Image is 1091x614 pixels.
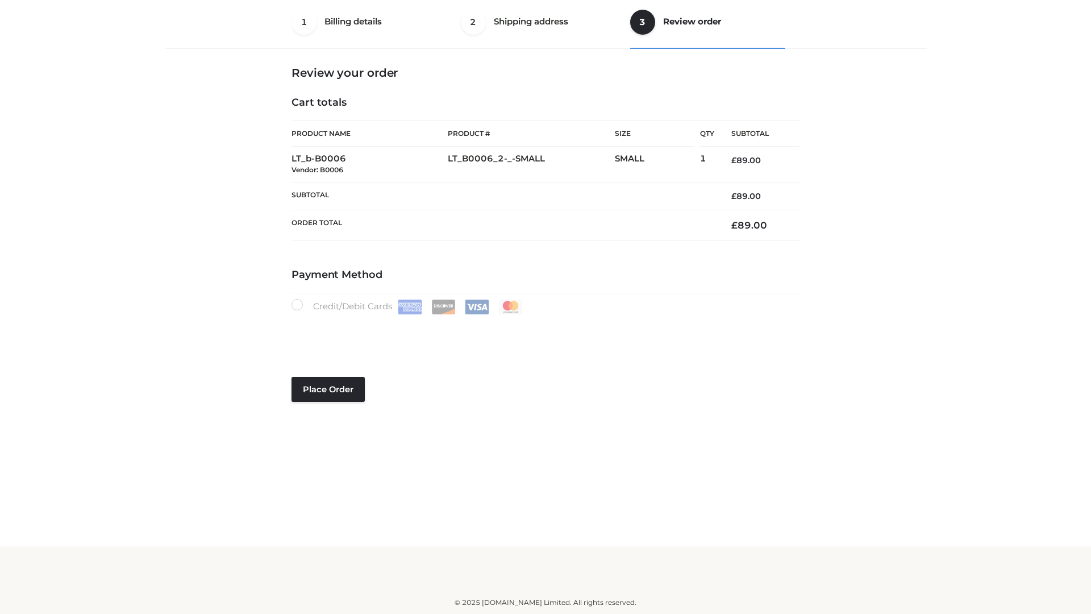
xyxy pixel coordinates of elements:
label: Credit/Debit Cards [292,299,524,314]
h4: Payment Method [292,269,799,281]
th: Product Name [292,121,448,147]
img: Amex [398,300,422,314]
th: Subtotal [292,182,714,210]
span: £ [731,155,736,165]
span: £ [731,219,738,231]
td: LT_B0006_2-_-SMALL [448,147,615,182]
span: £ [731,191,736,201]
th: Qty [700,121,714,147]
td: SMALL [615,147,700,182]
img: Mastercard [498,300,523,314]
img: Visa [465,300,489,314]
iframe: Secure payment input frame [289,312,797,354]
td: LT_b-B0006 [292,147,448,182]
img: Discover [431,300,456,314]
h4: Cart totals [292,97,799,109]
small: Vendor: B0006 [292,165,343,174]
th: Order Total [292,210,714,240]
th: Product # [448,121,615,147]
button: Place order [292,377,365,402]
bdi: 89.00 [731,191,761,201]
td: 1 [700,147,714,182]
th: Subtotal [714,121,799,147]
bdi: 89.00 [731,155,761,165]
div: © 2025 [DOMAIN_NAME] Limited. All rights reserved. [169,597,922,608]
bdi: 89.00 [731,219,767,231]
th: Size [615,121,694,147]
h3: Review your order [292,66,799,80]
